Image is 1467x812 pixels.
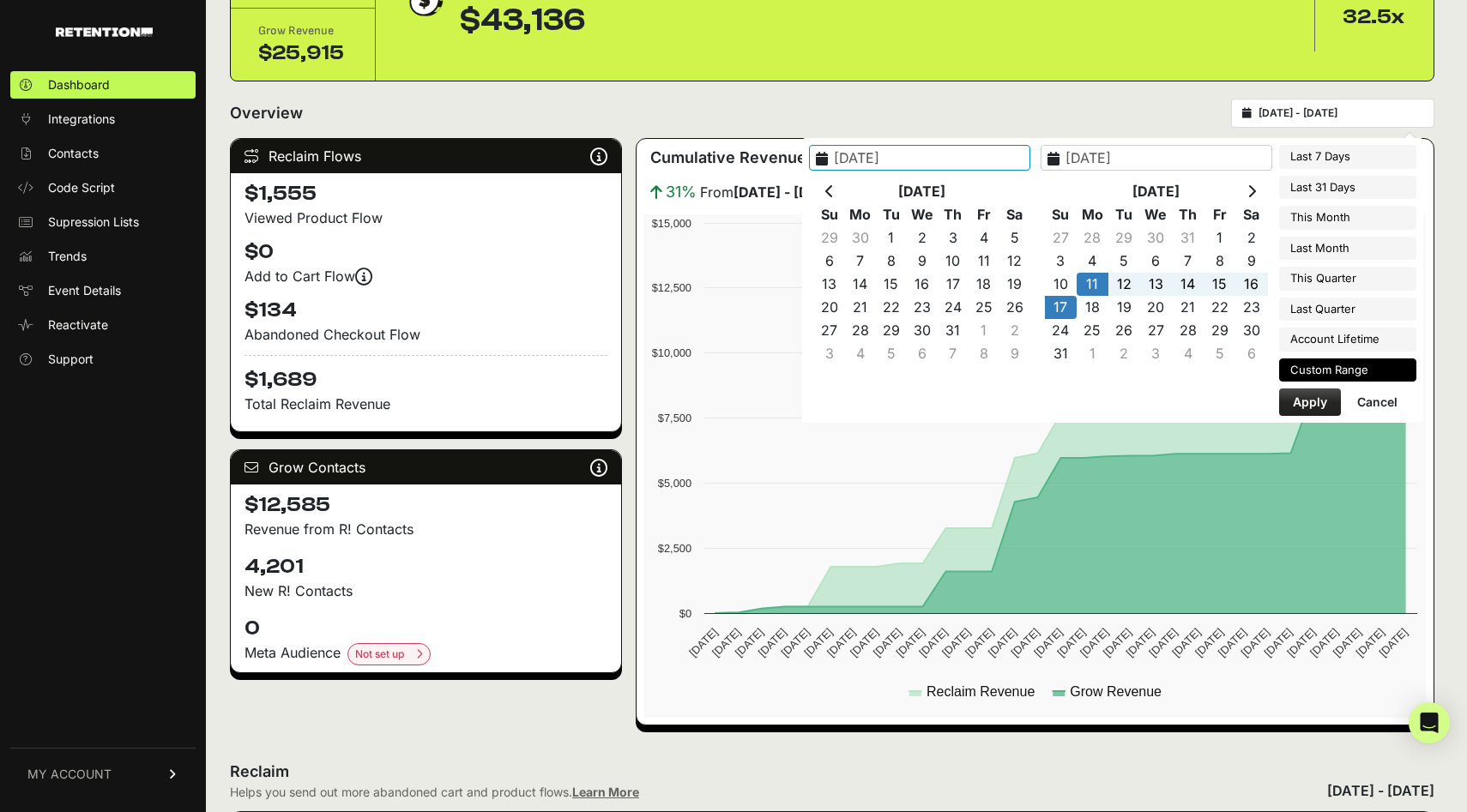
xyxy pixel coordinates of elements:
[938,250,969,273] td: 10
[1239,626,1272,659] text: [DATE]
[1172,250,1204,273] td: 7
[1140,296,1172,319] td: 20
[969,319,999,342] td: 1
[733,626,766,659] text: [DATE]
[244,238,607,266] h4: $0
[1172,319,1204,342] td: 28
[48,111,115,128] span: Integrations
[845,273,876,296] td: 14
[876,226,907,250] td: 1
[666,180,697,204] span: 31%
[1331,626,1364,659] text: [DATE]
[999,250,1030,273] td: 12
[1101,626,1134,659] text: [DATE]
[845,296,876,319] td: 21
[1377,626,1410,659] text: [DATE]
[10,346,196,373] a: Support
[244,208,607,228] div: Viewed Product Flow
[658,542,691,555] text: $2,500
[969,296,999,319] td: 25
[907,342,938,365] td: 6
[1045,250,1077,273] td: 3
[1204,342,1235,365] td: 5
[1054,626,1088,659] text: [DATE]
[230,101,303,125] h2: Overview
[1140,342,1172,365] td: 3
[658,412,691,424] text: $7,500
[1077,296,1108,319] td: 18
[1343,388,1411,416] button: Cancel
[907,319,938,342] td: 30
[1140,226,1172,250] td: 30
[814,273,845,296] td: 13
[652,281,691,294] text: $12,500
[1235,342,1267,365] td: 6
[876,273,907,296] td: 15
[1045,273,1077,296] td: 10
[999,342,1030,365] td: 9
[1170,626,1204,659] text: [DATE]
[10,208,196,236] a: Supression Lists
[814,342,845,365] td: 3
[969,203,999,226] th: Fr
[460,3,594,38] div: $43,136
[1279,237,1416,261] li: Last Month
[999,203,1030,226] th: Sa
[814,296,845,319] td: 20
[1354,626,1387,659] text: [DATE]
[969,250,999,273] td: 11
[969,226,999,250] td: 4
[230,760,639,784] h2: Reclaim
[1140,203,1172,226] th: We
[917,626,951,659] text: [DATE]
[1077,203,1108,226] th: Mo
[1235,319,1267,342] td: 30
[876,342,907,365] td: 5
[1078,626,1111,659] text: [DATE]
[244,553,607,580] h4: 4,201
[1235,250,1267,273] td: 9
[1343,3,1406,31] div: 32.5x
[230,784,639,801] div: Helps you send out more abandoned cart and product flows.
[1172,342,1204,365] td: 4
[1045,319,1077,342] td: 24
[687,626,721,659] text: [DATE]
[658,477,691,490] text: $5,000
[244,491,607,519] h4: $12,585
[1077,319,1108,342] td: 25
[1077,226,1108,250] td: 28
[1108,296,1140,319] td: 19
[845,203,876,226] th: Mo
[1108,319,1140,342] td: 26
[876,203,907,226] th: Tu
[1077,273,1108,296] td: 11
[1235,203,1267,226] th: Sa
[10,748,196,800] a: MY ACCOUNT
[1032,626,1066,659] text: [DATE]
[231,450,621,484] div: Grow Contacts
[824,626,858,659] text: [DATE]
[1045,226,1077,250] td: 27
[650,146,806,170] h3: Cumulative Revenue
[1279,206,1416,230] li: This Month
[938,273,969,296] td: 17
[939,626,973,659] text: [DATE]
[244,297,607,324] h4: $134
[1307,626,1341,659] text: [DATE]
[779,626,812,659] text: [DATE]
[938,203,969,226] th: Th
[814,203,845,226] th: Su
[1172,273,1204,296] td: 14
[894,626,927,659] text: [DATE]
[10,140,196,167] a: Contacts
[48,76,110,93] span: Dashboard
[1077,180,1236,203] th: [DATE]
[1235,296,1267,319] td: 23
[814,319,845,342] td: 27
[1140,273,1172,296] td: 13
[10,277,196,304] a: Event Details
[1235,226,1267,250] td: 2
[1108,273,1140,296] td: 12
[1140,250,1172,273] td: 6
[572,785,639,799] a: Learn More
